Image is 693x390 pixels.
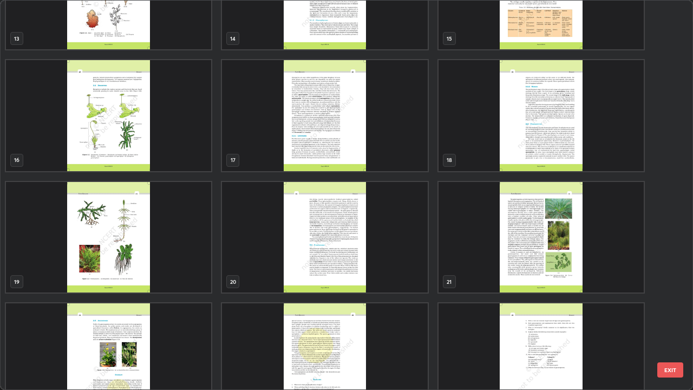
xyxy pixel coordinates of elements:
[222,60,427,171] img: 1756801323OPD7J5.pdf
[439,182,644,293] img: 1756801323OPD7J5.pdf
[222,182,427,293] img: 1756801323OPD7J5.pdf
[1,1,674,389] div: grid
[6,182,211,293] img: 1756801323OPD7J5.pdf
[657,362,683,378] button: EXIT
[439,60,644,171] img: 1756801323OPD7J5.pdf
[6,60,211,171] img: 1756801323OPD7J5.pdf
